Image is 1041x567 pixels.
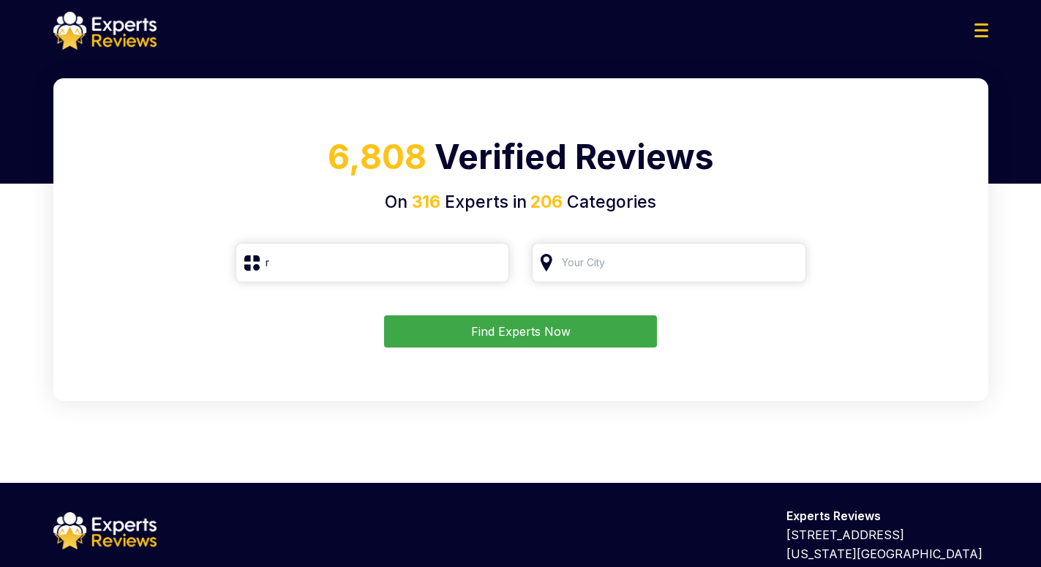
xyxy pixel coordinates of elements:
[384,315,657,348] button: Find Experts Now
[53,12,157,50] img: logo
[71,189,971,215] h4: On Experts in Categories
[532,243,806,282] input: Your City
[328,136,426,177] span: 6,808
[974,23,988,37] img: Menu Icon
[527,192,563,212] span: 206
[71,132,971,189] h1: Verified Reviews
[786,506,988,525] p: Experts Reviews
[786,544,988,563] p: [US_STATE][GEOGRAPHIC_DATA]
[53,512,157,550] img: logo
[236,243,510,282] input: Search Category
[786,525,988,544] p: [STREET_ADDRESS]
[412,192,440,212] span: 316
